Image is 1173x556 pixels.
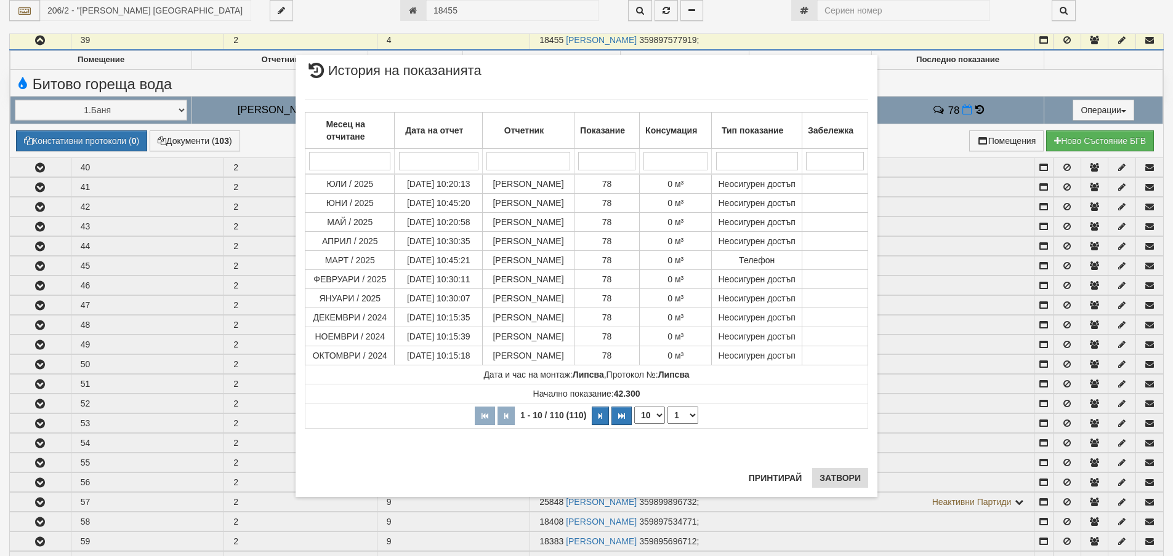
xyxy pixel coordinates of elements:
b: Тип показание [722,125,783,135]
button: Първа страница [475,407,495,425]
td: МАЙ / 2025 [305,212,395,231]
td: Неосигурен достъп [712,346,802,365]
select: Брой редове на страница [634,407,665,424]
th: Консумация: No sort applied, activate to apply an ascending sort [640,112,712,148]
span: 78 [602,274,612,284]
span: 78 [602,312,612,322]
span: История на показанията [305,64,482,87]
td: [DATE] 10:20:13 [395,174,482,194]
span: Начално показание: [533,389,640,399]
td: [DATE] 10:30:11 [395,269,482,288]
td: [DATE] 10:45:20 [395,193,482,212]
td: АПРИЛ / 2025 [305,231,395,250]
td: [PERSON_NAME] [482,327,574,346]
th: Отчетник: No sort applied, activate to apply an ascending sort [482,112,574,148]
button: Следваща страница [592,407,609,425]
td: [PERSON_NAME] [482,212,574,231]
span: 0 м³ [667,217,683,227]
b: Консумация [645,125,697,135]
span: 78 [602,293,612,303]
span: 0 м³ [667,274,683,284]
span: 0 м³ [667,312,683,322]
b: Забележка [808,125,853,135]
th: Дата на отчет: No sort applied, activate to apply an ascending sort [395,112,482,148]
span: 78 [602,236,612,246]
td: , [305,365,868,384]
td: Неосигурен достъп [712,231,802,250]
button: Предишна страница [498,407,515,425]
span: 1 - 10 / 110 (110) [517,410,589,420]
td: [DATE] 10:15:35 [395,308,482,327]
span: 0 м³ [667,255,683,265]
button: Последна страница [611,407,632,425]
b: Дата на отчет [405,125,463,135]
td: [PERSON_NAME] [482,346,574,365]
span: 78 [602,198,612,208]
span: 0 м³ [667,351,683,360]
span: Дата и час на монтаж: [483,370,603,379]
td: [PERSON_NAME] [482,193,574,212]
td: [DATE] 10:15:18 [395,346,482,365]
span: 0 м³ [667,293,683,303]
td: Неосигурен достъп [712,174,802,194]
b: Отчетник [504,125,544,135]
th: Забележка: No sort applied, activate to apply an ascending sort [802,112,868,148]
strong: 42.300 [614,389,640,399]
td: ДЕКЕМВРИ / 2024 [305,308,395,327]
td: Неосигурен достъп [712,269,802,288]
th: Месец на отчитане: No sort applied, activate to apply an ascending sort [305,112,395,148]
td: [DATE] 10:45:21 [395,250,482,269]
button: Затвори [812,468,868,488]
td: Неосигурен достъп [712,212,802,231]
span: 0 м³ [667,332,683,341]
span: 0 м³ [667,236,683,246]
td: ЯНУАРИ / 2025 [305,288,395,308]
td: ФЕВРУАРИ / 2025 [305,269,395,288]
th: Тип показание: No sort applied, activate to apply an ascending sort [712,112,802,148]
td: ОКТОМВРИ / 2024 [305,346,395,365]
td: Неосигурен достъп [712,327,802,346]
td: ЮЛИ / 2025 [305,174,395,194]
td: НОЕМВРИ / 2024 [305,327,395,346]
td: Неосигурен достъп [712,308,802,327]
td: [PERSON_NAME] [482,269,574,288]
b: Показание [580,125,625,135]
span: 78 [602,351,612,360]
td: [PERSON_NAME] [482,250,574,269]
td: [PERSON_NAME] [482,231,574,250]
span: 78 [602,179,612,189]
span: 78 [602,217,612,227]
td: [PERSON_NAME] [482,174,574,194]
span: 0 м³ [667,179,683,189]
th: Показание: No sort applied, activate to apply an ascending sort [574,112,640,148]
strong: Липсва [573,370,604,379]
td: [PERSON_NAME] [482,288,574,308]
span: 78 [602,255,612,265]
td: [DATE] 10:30:35 [395,231,482,250]
b: Месец на отчитане [326,119,365,141]
td: Телефон [712,250,802,269]
span: Протокол №: [607,370,690,379]
span: 78 [602,332,612,341]
strong: Липсва [658,370,690,379]
td: Неосигурен достъп [712,288,802,308]
td: [DATE] 10:15:39 [395,327,482,346]
td: [PERSON_NAME] [482,308,574,327]
td: Неосигурен достъп [712,193,802,212]
select: Страница номер [667,407,698,424]
button: Принтирай [741,468,809,488]
td: ЮНИ / 2025 [305,193,395,212]
span: 0 м³ [667,198,683,208]
td: МАРТ / 2025 [305,250,395,269]
td: [DATE] 10:30:07 [395,288,482,308]
td: [DATE] 10:20:58 [395,212,482,231]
